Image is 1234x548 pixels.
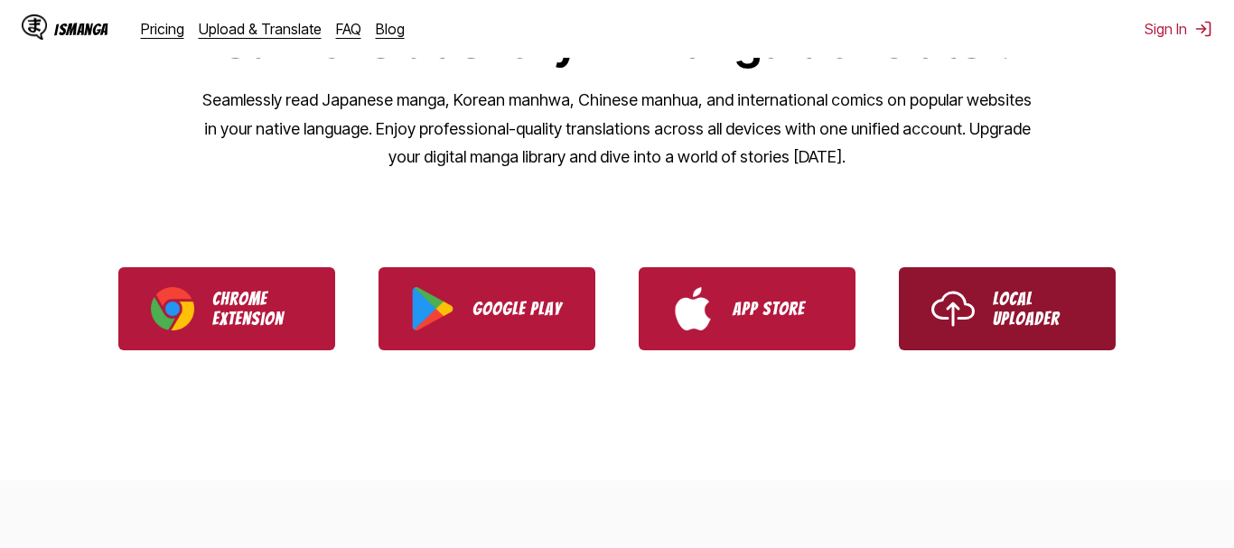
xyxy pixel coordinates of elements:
a: Download IsManga from App Store [639,267,855,350]
p: Chrome Extension [212,289,303,329]
a: FAQ [336,20,361,38]
p: Google Play [472,299,563,319]
p: App Store [733,299,823,319]
img: Sign out [1194,20,1212,38]
div: IsManga [54,21,108,38]
a: IsManga LogoIsManga [22,14,141,43]
img: App Store logo [671,287,715,330]
p: Local Uploader [993,289,1083,329]
a: Pricing [141,20,184,38]
a: Download IsManga from Google Play [379,267,595,350]
img: Google Play logo [411,287,454,330]
p: Seamlessly read Japanese manga, Korean manhwa, Chinese manhua, and international comics on popula... [201,86,1033,172]
a: Download IsManga Chrome Extension [118,267,335,350]
img: IsManga Logo [22,14,47,40]
img: Chrome logo [151,287,194,330]
button: Sign In [1145,20,1212,38]
img: Upload icon [931,287,975,330]
a: Blog [376,20,405,38]
a: Upload & Translate [199,20,322,38]
a: Use IsManga Local Uploader [899,267,1116,350]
